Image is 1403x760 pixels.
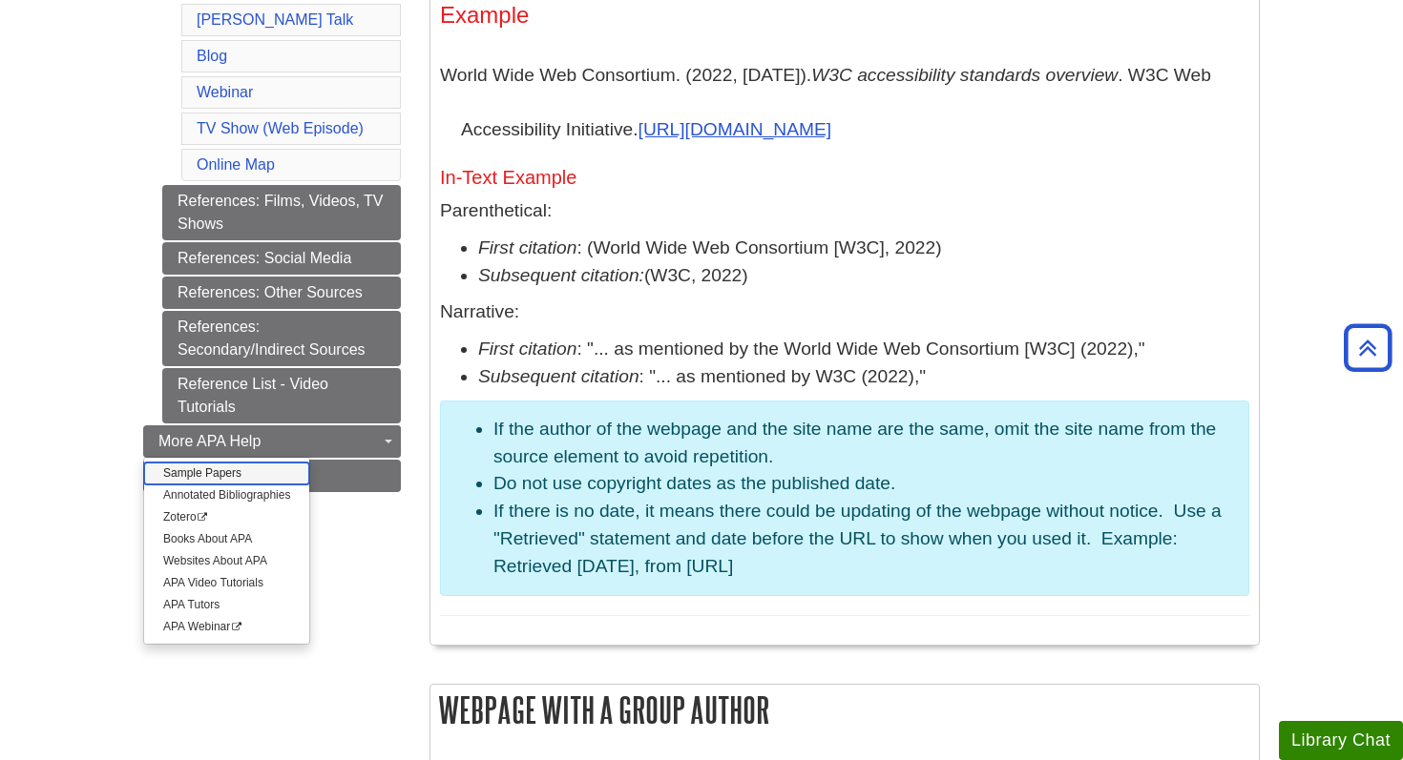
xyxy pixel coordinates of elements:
[478,262,1249,290] li: (W3C, 2022)
[639,119,832,139] a: [URL][DOMAIN_NAME]
[143,425,401,458] a: More APA Help
[478,336,1249,363] li: : "... as mentioned by the World Wide Web Consortium [W3C] (2022),"
[478,363,1249,391] li: : "... as mentioned by W3C (2022),"
[144,616,309,638] a: APA Webinar
[230,622,242,631] i: This link opens in a new window
[158,433,261,449] span: More APA Help
[144,550,309,572] a: Websites About APA
[478,265,644,285] i: Subsequent citation:
[1337,335,1398,360] a: Back to Top
[144,506,309,528] a: Zotero
[144,594,309,616] a: APA Tutors
[440,197,1249,225] p: Parenthetical:
[1279,721,1403,760] button: Library Chat
[440,167,1249,188] h5: In-Text Example
[493,416,1234,471] li: If the author of the webpage and the site name are the same, omit the site name from the source e...
[197,120,364,136] a: TV Show (Web Episode)
[811,65,1118,85] i: W3C accessibility standards overview
[197,48,227,64] a: Blog
[478,235,1249,262] li: : (World Wide Web Consortium [W3C], 2022)
[144,462,309,484] a: Sample Papers
[144,528,309,550] a: Books About APA
[440,298,1249,326] p: Narrative:
[197,11,353,28] a: [PERSON_NAME] Talk
[197,512,209,522] i: This link opens in a new window
[144,484,309,506] a: Annotated Bibliographies
[478,237,576,257] em: First citation
[493,498,1234,580] li: If there is no date, it means there could be updating of the webpage without notice. Use a "Retri...
[162,185,401,240] a: References: Films, Videos, TV Shows
[144,572,309,594] a: APA Video Tutorials
[162,311,401,366] a: References: Secondary/Indirect Sources
[162,277,401,309] a: References: Other Sources
[162,242,401,275] a: References: Social Media
[440,48,1249,157] p: World Wide Web Consortium. (2022, [DATE]). . W3C Web Accessibility Initiative.
[197,84,253,100] a: Webinar
[440,3,1249,28] h4: Example
[197,156,275,173] a: Online Map
[478,366,639,386] em: Subsequent citation
[430,685,1259,735] h2: Webpage with a group author
[162,368,401,423] a: Reference List - Video Tutorials
[478,339,576,359] em: First citation
[493,470,1234,498] li: Do not use copyright dates as the published date.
